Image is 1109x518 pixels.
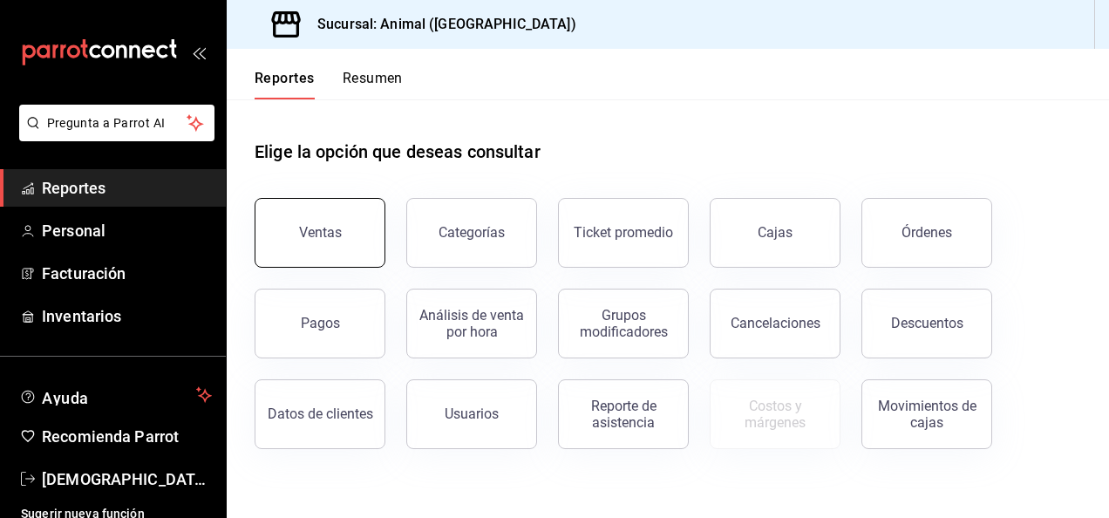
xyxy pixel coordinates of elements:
[19,105,214,141] button: Pregunta a Parrot AI
[418,307,526,340] div: Análisis de venta por hora
[42,385,189,406] span: Ayuda
[721,398,829,431] div: Costos y márgenes
[255,379,385,449] button: Datos de clientes
[569,398,677,431] div: Reporte de asistencia
[901,224,952,241] div: Órdenes
[873,398,981,431] div: Movimientos de cajas
[558,289,689,358] button: Grupos modificadores
[758,224,793,241] div: Cajas
[343,70,403,99] button: Resumen
[255,289,385,358] button: Pagos
[12,126,214,145] a: Pregunta a Parrot AI
[558,198,689,268] button: Ticket promedio
[42,219,212,242] span: Personal
[731,315,820,331] div: Cancelaciones
[710,289,840,358] button: Cancelaciones
[301,315,340,331] div: Pagos
[710,198,840,268] button: Cajas
[406,198,537,268] button: Categorías
[569,307,677,340] div: Grupos modificadores
[303,14,576,35] h3: Sucursal: Animal ([GEOGRAPHIC_DATA])
[42,425,212,448] span: Recomienda Parrot
[710,379,840,449] button: Contrata inventarios para ver este reporte
[42,176,212,200] span: Reportes
[861,198,992,268] button: Órdenes
[861,379,992,449] button: Movimientos de cajas
[255,139,541,165] h1: Elige la opción que deseas consultar
[406,289,537,358] button: Análisis de venta por hora
[192,45,206,59] button: open_drawer_menu
[439,224,505,241] div: Categorías
[861,289,992,358] button: Descuentos
[255,70,403,99] div: navigation tabs
[445,406,499,422] div: Usuarios
[558,379,689,449] button: Reporte de asistencia
[42,304,212,328] span: Inventarios
[299,224,342,241] div: Ventas
[42,262,212,285] span: Facturación
[891,315,963,331] div: Descuentos
[255,70,315,99] button: Reportes
[255,198,385,268] button: Ventas
[47,114,187,133] span: Pregunta a Parrot AI
[268,406,373,422] div: Datos de clientes
[574,224,673,241] div: Ticket promedio
[406,379,537,449] button: Usuarios
[42,467,212,491] span: [DEMOGRAPHIC_DATA][PERSON_NAME]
